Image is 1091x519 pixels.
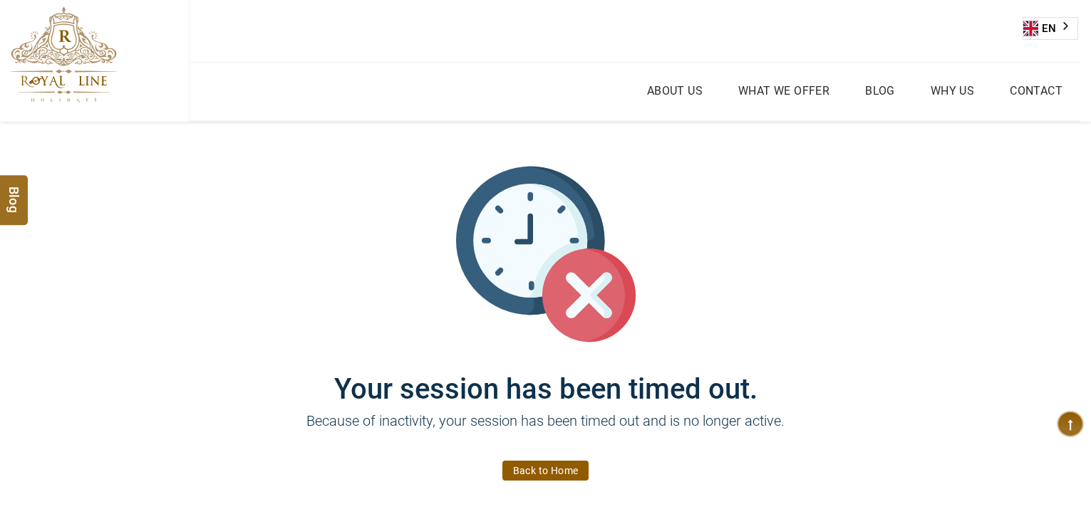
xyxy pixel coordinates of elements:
[5,187,24,199] span: Blog
[502,461,589,481] a: Back to Home
[118,410,973,453] p: Because of inactivity, your session has been timed out and is no longer active.
[118,344,973,406] h1: Your session has been timed out.
[11,6,117,103] img: The Royal Line Holidays
[1023,17,1078,40] div: Language
[1031,462,1077,505] iframe: chat widget
[643,80,706,101] a: About Us
[735,80,833,101] a: What we Offer
[456,164,636,344] img: session_time_out.svg
[1023,17,1078,40] aside: Language selected: English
